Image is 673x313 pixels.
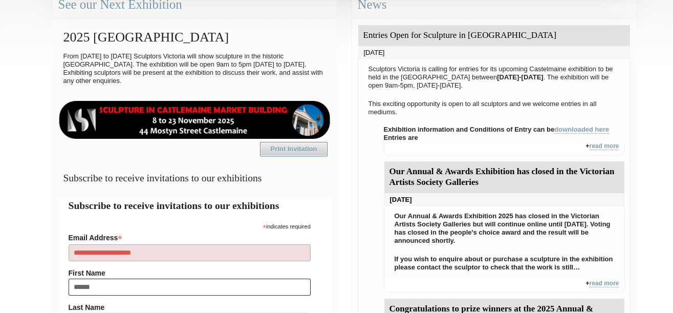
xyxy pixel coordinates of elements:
[389,253,619,274] p: If you wish to enquire about or purchase a sculpture in the exhibition please contact the sculpto...
[58,101,331,139] img: castlemaine-ldrbd25v2.png
[384,193,624,206] div: [DATE]
[58,50,331,88] p: From [DATE] to [DATE] Sculptors Victoria will show sculpture in the historic [GEOGRAPHIC_DATA]. T...
[497,73,544,81] strong: [DATE]-[DATE]
[358,25,630,46] div: Entries Open for Sculpture in [GEOGRAPHIC_DATA]
[358,46,630,59] div: [DATE]
[69,303,311,311] label: Last Name
[69,198,321,213] h2: Subscribe to receive invitations to our exhibitions
[389,210,619,247] p: Our Annual & Awards Exhibition 2025 has closed in the Victorian Artists Society Galleries but wil...
[384,142,625,156] div: +
[384,279,625,293] div: +
[384,126,610,134] strong: Exhibition information and Conditions of Entry can be
[69,221,311,231] div: indicates required
[554,126,609,134] a: downloaded here
[363,97,625,119] p: This exciting opportunity is open to all sculptors and we welcome entries in all mediums.
[589,280,619,287] a: read more
[69,231,311,243] label: Email Address
[384,161,624,193] div: Our Annual & Awards Exhibition has closed in the Victorian Artists Society Galleries
[589,142,619,150] a: read more
[260,142,328,156] a: Print Invitation
[58,168,331,188] h3: Subscribe to receive invitations to our exhibitions
[69,269,311,277] label: First Name
[58,25,331,50] h2: 2025 [GEOGRAPHIC_DATA]
[363,62,625,92] p: Sculptors Victoria is calling for entries for its upcoming Castelmaine exhibition to be held in t...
